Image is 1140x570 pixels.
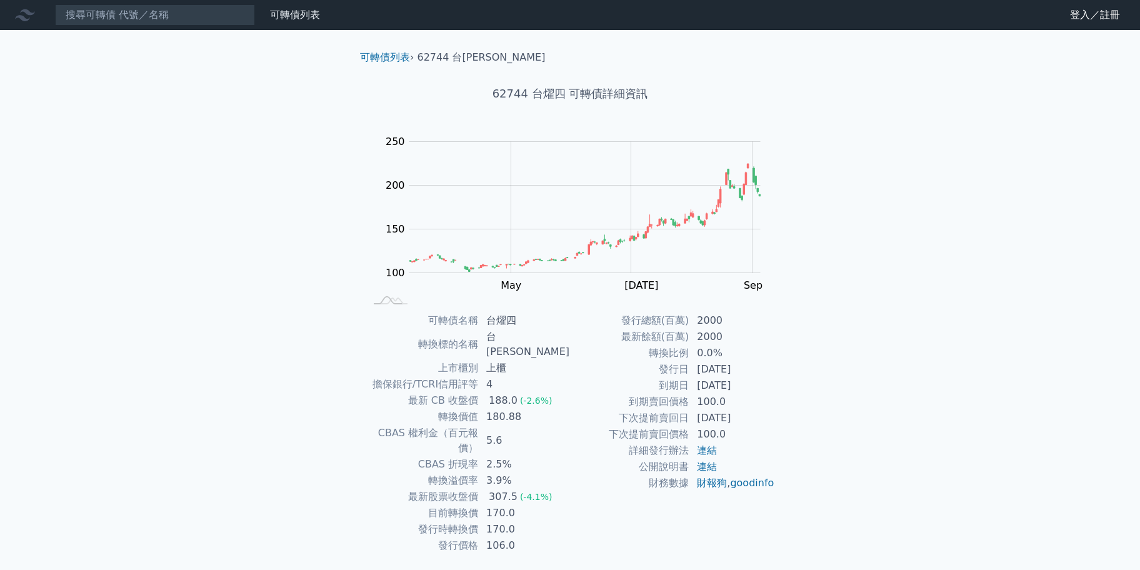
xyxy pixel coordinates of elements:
td: 擔保銀行/TCRI信用評等 [365,376,479,392]
td: 到期賣回價格 [570,394,689,410]
a: 財報狗 [697,477,727,489]
input: 搜尋可轉債 代號／名稱 [55,4,255,26]
td: 4 [479,376,570,392]
a: 連結 [697,461,717,472]
td: 下次提前賣回日 [570,410,689,426]
td: 發行價格 [365,537,479,554]
td: 上市櫃別 [365,360,479,376]
td: 100.0 [689,394,775,410]
td: 106.0 [479,537,570,554]
g: Chart [379,136,779,317]
td: 台燿四 [479,312,570,329]
td: 170.0 [479,521,570,537]
td: 0.0% [689,345,775,361]
td: 2000 [689,312,775,329]
td: , [689,475,775,491]
tspan: 200 [386,179,405,191]
td: 轉換標的名稱 [365,329,479,360]
tspan: 150 [386,223,405,235]
td: 2000 [689,329,775,345]
div: 188.0 [486,393,520,408]
td: 可轉債名稱 [365,312,479,329]
td: 下次提前賣回價格 [570,426,689,442]
td: 詳細發行辦法 [570,442,689,459]
td: 發行日 [570,361,689,377]
td: 100.0 [689,426,775,442]
td: 最新餘額(百萬) [570,329,689,345]
td: CBAS 折現率 [365,456,479,472]
td: 台[PERSON_NAME] [479,329,570,360]
span: (-2.6%) [520,396,552,406]
td: 發行總額(百萬) [570,312,689,329]
tspan: May [501,279,521,291]
td: CBAS 權利金（百元報價） [365,425,479,456]
a: 連結 [697,444,717,456]
li: 62744 台[PERSON_NAME] [417,50,546,65]
td: 最新股票收盤價 [365,489,479,505]
tspan: Sep [744,279,762,291]
td: 上櫃 [479,360,570,376]
td: 發行時轉換價 [365,521,479,537]
td: [DATE] [689,377,775,394]
span: (-4.1%) [520,492,552,502]
td: 5.6 [479,425,570,456]
td: 2.5% [479,456,570,472]
td: 180.88 [479,409,570,425]
td: 轉換比例 [570,345,689,361]
td: 170.0 [479,505,570,521]
a: goodinfo [730,477,774,489]
tspan: [DATE] [624,279,658,291]
tspan: 250 [386,136,405,147]
td: 轉換溢價率 [365,472,479,489]
td: [DATE] [689,410,775,426]
div: 307.5 [486,489,520,504]
td: [DATE] [689,361,775,377]
td: 公開說明書 [570,459,689,475]
a: 登入／註冊 [1060,5,1130,25]
a: 可轉債列表 [360,51,410,63]
td: 目前轉換價 [365,505,479,521]
tspan: 100 [386,267,405,279]
td: 轉換價值 [365,409,479,425]
td: 3.9% [479,472,570,489]
li: › [360,50,414,65]
td: 財務數據 [570,475,689,491]
h1: 62744 台燿四 可轉債詳細資訊 [350,85,790,102]
a: 可轉債列表 [270,9,320,21]
td: 最新 CB 收盤價 [365,392,479,409]
td: 到期日 [570,377,689,394]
